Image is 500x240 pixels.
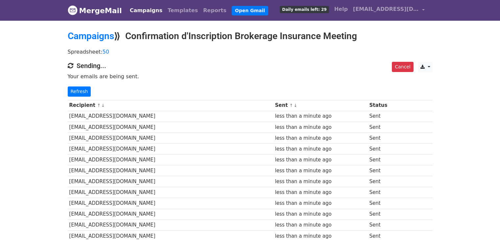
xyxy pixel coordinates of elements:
[368,132,401,143] td: Sent
[275,145,366,153] div: less than a minute ago
[275,221,366,229] div: less than a minute ago
[127,4,165,17] a: Campaigns
[68,122,274,132] td: [EMAIL_ADDRESS][DOMAIN_NAME]
[68,48,433,55] p: Spreadsheet:
[280,6,329,13] span: Daily emails left: 29
[275,200,366,207] div: less than a minute ago
[368,155,401,165] td: Sent
[68,198,274,209] td: [EMAIL_ADDRESS][DOMAIN_NAME]
[368,176,401,187] td: Sent
[68,209,274,220] td: [EMAIL_ADDRESS][DOMAIN_NAME]
[68,62,433,70] h4: Sending...
[290,103,293,108] a: ↑
[275,178,366,185] div: less than a minute ago
[277,3,331,16] a: Daily emails left: 29
[275,210,366,218] div: less than a minute ago
[275,189,366,196] div: less than a minute ago
[368,220,401,230] td: Sent
[275,156,366,164] div: less than a minute ago
[275,232,366,240] div: less than a minute ago
[68,220,274,230] td: [EMAIL_ADDRESS][DOMAIN_NAME]
[68,111,274,122] td: [EMAIL_ADDRESS][DOMAIN_NAME]
[103,49,109,55] a: 50
[68,176,274,187] td: [EMAIL_ADDRESS][DOMAIN_NAME]
[68,86,91,97] a: Refresh
[353,5,419,13] span: [EMAIL_ADDRESS][DOMAIN_NAME]
[275,167,366,175] div: less than a minute ago
[68,187,274,198] td: [EMAIL_ADDRESS][DOMAIN_NAME]
[368,143,401,154] td: Sent
[274,100,368,111] th: Sent
[68,143,274,154] td: [EMAIL_ADDRESS][DOMAIN_NAME]
[232,6,268,15] a: Open Gmail
[68,155,274,165] td: [EMAIL_ADDRESS][DOMAIN_NAME]
[368,165,401,176] td: Sent
[101,103,105,108] a: ↓
[392,62,413,72] a: Cancel
[165,4,201,17] a: Templates
[368,100,401,111] th: Status
[68,5,78,15] img: MergeMail logo
[68,165,274,176] td: [EMAIL_ADDRESS][DOMAIN_NAME]
[68,4,122,17] a: MergeMail
[368,122,401,132] td: Sent
[275,112,366,120] div: less than a minute ago
[68,100,274,111] th: Recipient
[97,103,101,108] a: ↑
[368,209,401,220] td: Sent
[368,187,401,198] td: Sent
[350,3,427,18] a: [EMAIL_ADDRESS][DOMAIN_NAME]
[368,198,401,209] td: Sent
[275,134,366,142] div: less than a minute ago
[201,4,229,17] a: Reports
[68,31,114,41] a: Campaigns
[68,31,433,42] h2: ⟫ Confirmation d'Inscription Brokerage Insurance Meeting
[332,3,350,16] a: Help
[294,103,297,108] a: ↓
[68,73,433,80] p: Your emails are being sent.
[68,132,274,143] td: [EMAIL_ADDRESS][DOMAIN_NAME]
[275,124,366,131] div: less than a minute ago
[368,111,401,122] td: Sent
